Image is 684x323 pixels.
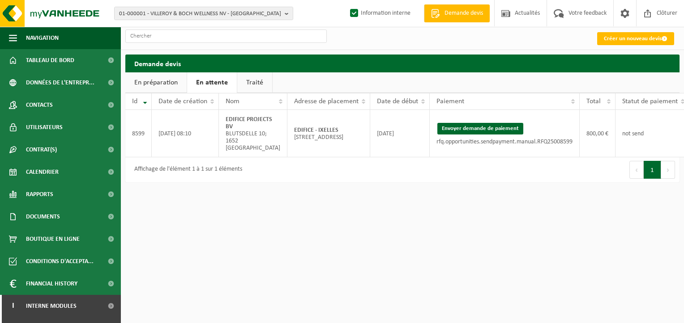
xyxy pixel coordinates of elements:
[580,110,616,157] td: 800,00 €
[424,4,490,22] a: Demande devis
[125,55,680,72] h2: Demande devis
[442,9,485,18] span: Demande devis
[436,139,573,145] p: rfq.opportunities.sendpayment.manual.RFQ25008599
[436,98,464,105] span: Paiement
[622,130,644,137] span: not send
[26,94,53,116] span: Contacts
[125,29,327,43] input: Chercher
[26,161,59,183] span: Calendrier
[294,127,338,134] strong: EDIFICE - IXELLES
[152,110,219,157] td: [DATE] 08:10
[187,72,237,93] a: En attente
[119,7,281,21] span: 01-000001 - VILLEROY & BOCH WELLNESS NV - [GEOGRAPHIC_DATA]
[26,183,53,206] span: Rapports
[226,98,239,105] span: Nom
[26,27,59,49] span: Navigation
[26,49,74,71] span: Tableau de bord
[294,98,359,105] span: Adresse de placement
[644,161,661,179] button: 1
[597,32,674,45] a: Créer un nouveau devis
[437,123,523,134] button: Envoyer demande de paiement
[377,98,418,105] span: Date de début
[26,71,94,94] span: Données de l'entrepr...
[26,228,80,250] span: Boutique en ligne
[370,110,430,157] td: [DATE]
[287,110,370,157] td: [STREET_ADDRESS]
[586,98,601,105] span: Total
[26,138,57,161] span: Contrat(s)
[661,161,675,179] button: Next
[237,72,272,93] a: Traité
[226,116,272,130] strong: EDIFICE PROJECTS BV
[629,161,644,179] button: Previous
[622,98,678,105] span: Statut de paiement
[26,206,60,228] span: Documents
[125,72,187,93] a: En préparation
[26,273,77,295] span: Financial History
[9,295,17,317] span: I
[114,7,293,20] button: 01-000001 - VILLEROY & BOCH WELLNESS NV - [GEOGRAPHIC_DATA]
[125,110,152,157] td: 8599
[26,116,63,138] span: Utilisateurs
[219,110,287,157] td: BLUTSDELLE 10; 1652 [GEOGRAPHIC_DATA]
[130,162,242,178] div: Affichage de l'élément 1 à 1 sur 1 éléments
[26,295,77,317] span: Interne modules
[132,98,137,105] span: Id
[26,250,94,273] span: Conditions d'accepta...
[158,98,207,105] span: Date de création
[348,7,410,20] label: Information interne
